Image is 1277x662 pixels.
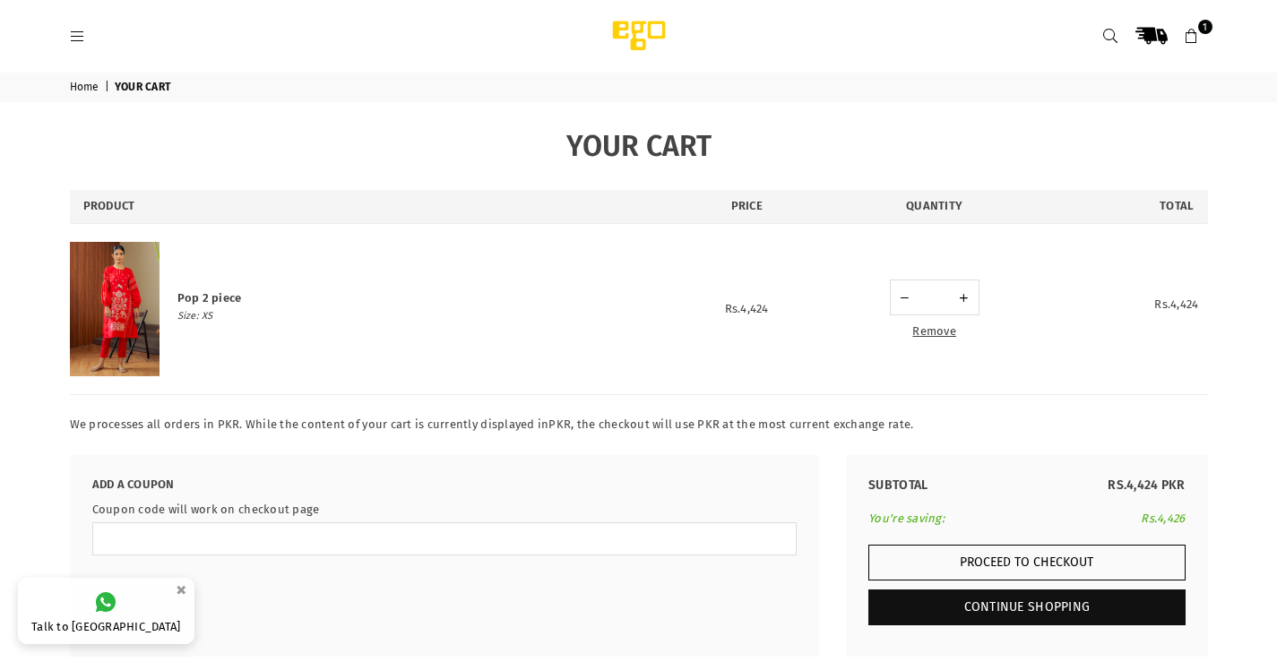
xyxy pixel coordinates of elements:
a: Talk to [GEOGRAPHIC_DATA] [18,578,194,644]
span: You're saving: [868,512,945,527]
th: Product [70,190,661,223]
span: 1 [1198,20,1212,34]
nav: breadcrumbs [56,73,1221,102]
a: Continue shopping [868,589,1185,625]
span: Rs.4,424 PKR [1108,477,1185,493]
a: Pop 2 piece [177,291,242,305]
a: 1 [1176,20,1208,52]
div: Size: XS [177,305,652,327]
a: Search [1095,20,1127,52]
button: Proceed to Checkout [868,545,1185,580]
span: Rs.4,426 [1141,512,1185,525]
img: Pop 2 piece [70,242,160,376]
span: | [105,81,112,95]
span: Rs.4,424 [725,302,769,315]
a: Menu [62,29,94,42]
span: PKR [548,417,571,431]
span: YOUR CART [115,81,173,95]
button: × [170,575,192,605]
a: Translation missing: en.cart.button.remove [912,324,956,338]
h1: YOUR CART [70,129,1208,163]
a: Home [70,81,102,95]
p: Add A Coupon [92,477,798,492]
th: Total [1037,190,1208,223]
th: Price [661,190,833,223]
th: Quantity [832,190,1037,223]
span: Rs.4,424 [1154,297,1198,311]
label: Coupon code will work on checkout page [92,503,798,518]
img: Ego [563,18,715,54]
quantity-input: Quantity [890,279,979,315]
div: We processes all orders in PKR. While the content of your cart is currently displayed in , the ch... [70,417,1208,433]
span: SUBTOTAL [868,477,928,494]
